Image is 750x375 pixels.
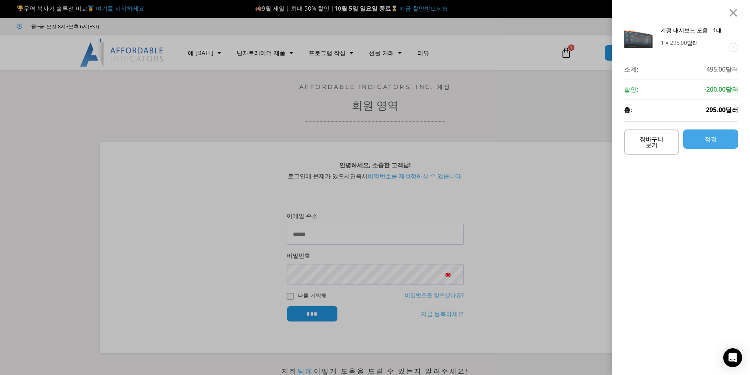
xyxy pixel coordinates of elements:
font: 할인: [624,85,638,94]
font: 총: [624,105,632,114]
font: 1 × [661,39,669,46]
font: 495.00달러 [706,65,738,74]
a: 장바구니 보기 [624,129,679,155]
font: 295.00달러 [706,105,738,114]
font: 소계: [624,65,638,74]
font: 달러 [687,39,698,46]
font: -200.00달러 [704,85,738,94]
a: 점검 [683,129,738,149]
font: 295.00 [670,39,687,46]
font: 장바구니 보기 [640,135,663,149]
font: 점검 [705,135,717,143]
a: 계정 대시보드 모음 - 1대 [661,26,722,34]
img: 스크린샷 2024-08-26 155710eeeee | 저렴한 지표 – NinjaTrader [624,25,653,48]
div: 인터콤 메신저 열기 [723,348,742,367]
